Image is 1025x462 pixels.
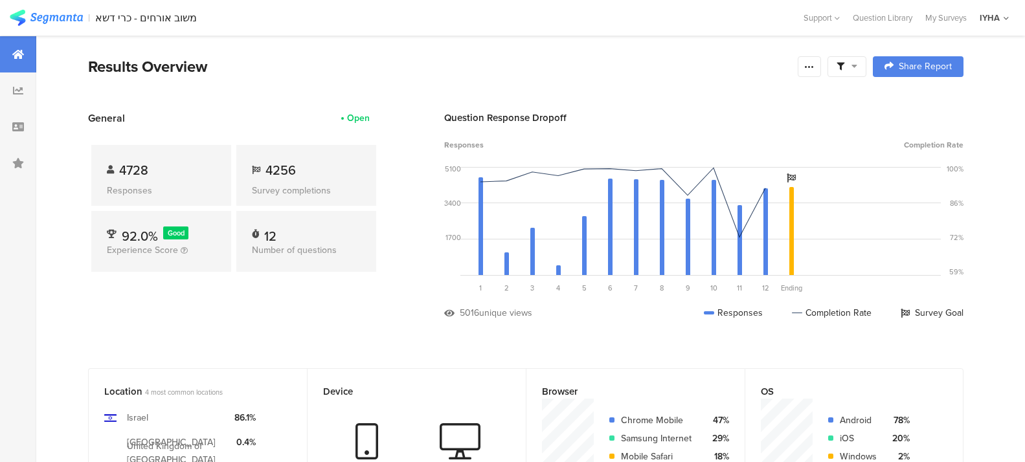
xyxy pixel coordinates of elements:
div: Completion Rate [792,306,872,320]
div: 0.4% [234,435,256,449]
a: My Surveys [919,12,973,24]
span: 4 [556,283,560,293]
div: Results Overview [88,55,791,78]
div: Israel [127,411,148,424]
div: Samsung Internet [621,432,696,445]
div: 78% [887,413,910,427]
span: Number of questions [252,243,337,257]
span: 11 [737,283,742,293]
span: 7 [634,283,638,293]
div: 3400 [444,198,461,208]
div: Open [347,111,370,125]
div: 72% [950,232,963,243]
div: 59% [949,267,963,277]
img: segmanta logo [10,10,83,26]
span: 9 [686,283,690,293]
span: Responses [444,139,484,151]
span: 10 [710,283,717,293]
div: IYHA [980,12,1000,24]
span: 6 [608,283,613,293]
div: 29% [706,432,729,445]
div: Ending [778,283,804,293]
div: Support [804,8,840,28]
div: 47% [706,413,729,427]
div: 5100 [445,164,461,174]
span: Experience Score [107,243,178,257]
div: Survey completions [252,184,361,197]
div: 86% [950,198,963,208]
i: Survey Goal [787,173,796,182]
span: 92.0% [122,226,158,246]
div: Chrome Mobile [621,413,696,427]
div: Survey Goal [901,306,963,320]
a: Question Library [846,12,919,24]
span: 1 [479,283,482,293]
span: 5 [582,283,587,293]
div: Responses [704,306,763,320]
span: Completion Rate [904,139,963,151]
div: iOS [840,432,877,445]
div: 86.1% [234,411,256,424]
div: OS [761,384,926,399]
div: Browser [542,384,708,399]
div: Responses [107,184,216,197]
span: 2 [504,283,509,293]
span: General [88,111,125,126]
span: 3 [530,283,534,293]
span: Good [168,228,185,238]
div: Device [323,384,489,399]
div: Question Response Dropoff [444,111,963,125]
span: 12 [762,283,769,293]
div: Location [104,384,270,399]
span: 4728 [119,160,148,180]
div: [GEOGRAPHIC_DATA] [127,435,216,449]
span: 8 [660,283,664,293]
div: 1700 [445,232,461,243]
div: 5016 [460,306,479,320]
span: 4256 [265,160,296,180]
div: 12 [264,226,276,239]
span: 4 most common locations [145,387,223,397]
div: unique views [479,306,532,320]
div: 20% [887,432,910,445]
span: Share Report [899,62,952,71]
div: Android [840,413,877,427]
div: 100% [947,164,963,174]
div: משוב אורחים - כרי דשא [95,12,197,24]
div: | [88,10,90,25]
